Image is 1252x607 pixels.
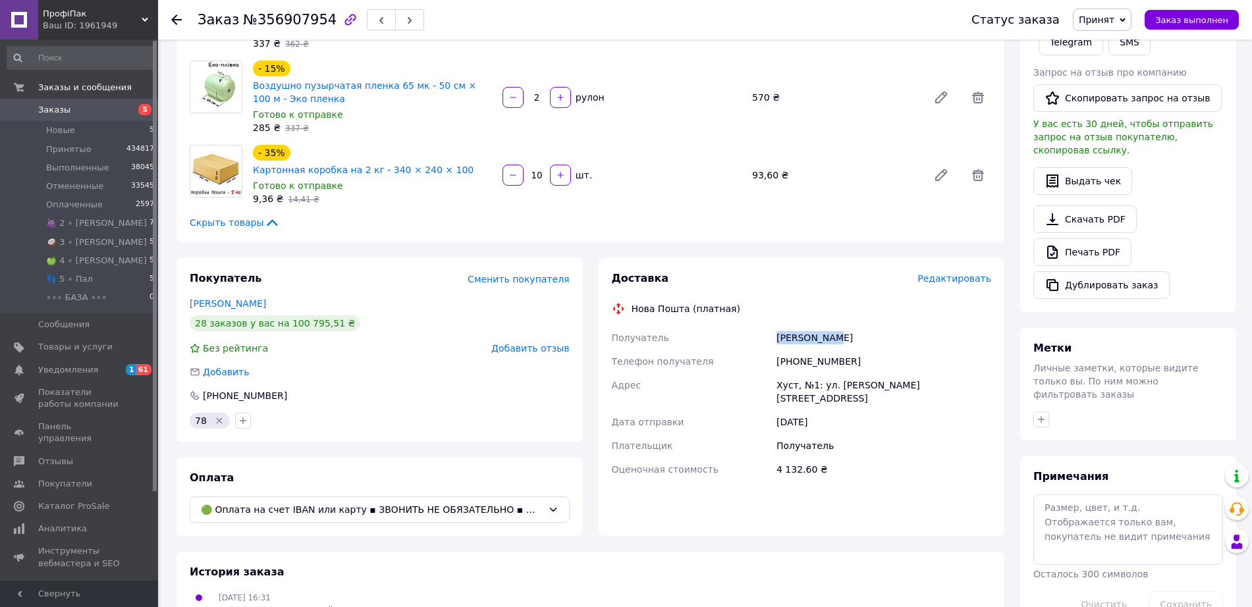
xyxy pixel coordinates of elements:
[46,180,103,192] span: Отмененные
[253,145,290,161] div: - 35%
[1155,15,1228,25] span: Заказ выполнен
[190,471,234,484] span: Оплата
[628,302,744,315] div: Нова Пошта (платная)
[201,502,543,517] span: 🟢 Оплата на счет IBAN или карту ▪ ЗВОНИТЬ НЕ ОБЯЗАТЕЛЬНО ▪ жду SMS с реквизитами
[253,80,476,104] a: Воздушно пузырчатая пленка 65 мк - 50 см × 100 м - Эко пленка
[46,162,109,174] span: Выполненные
[917,273,991,284] span: Редактировать
[150,217,154,229] span: 7
[190,298,266,309] a: [PERSON_NAME]
[965,162,991,188] span: Удалить
[38,456,73,467] span: Отзывы
[38,545,122,569] span: Инструменты вебмастера и SEO
[774,373,994,410] div: Хуст, №1: ул. [PERSON_NAME][STREET_ADDRESS]
[612,332,669,343] span: Получатель
[219,593,271,602] span: [DATE] 16:31
[253,38,281,49] span: 337 ₴
[253,122,281,133] span: 285 ₴
[38,104,70,116] span: Заказы
[190,61,242,113] img: Воздушно пузырчатая пленка 65 мк - 50 см × 100 м - Эко пленка
[1033,342,1072,354] span: Метки
[150,255,154,267] span: 5
[1033,84,1222,112] button: Скопировать запрос на отзыв
[190,148,242,195] img: Картонная коробка на 2 кг - 340 × 240 × 100
[491,343,569,354] span: Добавить отзыв
[202,389,288,402] div: [PHONE_NUMBER]
[203,343,268,354] span: Без рейтинга
[1033,470,1108,483] span: Примечания
[774,434,994,458] div: Получатель
[38,364,98,376] span: Уведомления
[1033,271,1170,299] button: Дублировать заказ
[38,500,109,512] span: Каталог ProSale
[46,292,107,303] span: ∘∘∘ БАЗА ∘∘∘
[46,273,93,285] span: 👣 5 ∘ Пал
[253,180,343,191] span: Готово к отправке
[126,364,136,375] span: 1
[38,319,90,330] span: Сообщения
[253,61,290,76] div: - 15%
[171,13,182,26] div: Вернуться назад
[136,364,151,375] span: 61
[285,40,309,49] span: 362 ₴
[1145,10,1239,30] button: Заказ выполнен
[243,12,337,28] span: №356907954
[190,272,261,284] span: Покупатель
[747,88,923,107] div: 570 ₴
[612,464,719,475] span: Оценочная стоимость
[190,566,285,578] span: История заказа
[1033,67,1187,78] span: Запрос на отзыв про компанию
[774,326,994,350] div: [PERSON_NAME]
[774,458,994,481] div: 4 132.60 ₴
[136,199,154,211] span: 2597
[38,580,122,604] span: Управление сайтом
[612,417,684,427] span: Дата отправки
[198,12,239,28] span: Заказ
[1033,119,1213,155] span: У вас есть 30 дней, чтобы отправить запрос на отзыв покупателю, скопировав ссылку.
[612,380,641,390] span: Адрес
[150,236,154,248] span: 5
[1033,167,1132,195] button: Выдать чек
[46,255,147,267] span: 🍏 4 ∘ [PERSON_NAME]
[774,410,994,434] div: [DATE]
[38,421,122,444] span: Панель управления
[203,367,249,377] span: Добавить
[38,341,113,353] span: Товары и услуги
[971,13,1060,26] div: Статус заказа
[612,356,714,367] span: Телефон получателя
[468,274,569,284] span: Сменить покупателя
[150,292,154,303] span: 0
[1033,569,1148,579] span: Осталось 300 символов
[1033,238,1131,266] a: Печать PDF
[572,169,593,182] div: шт.
[38,386,122,410] span: Показатели работы компании
[46,236,147,248] span: 🥥 3 ∘ [PERSON_NAME]
[253,165,474,175] a: Картонная коробка на 2 кг - 340 × 240 × 100
[126,144,154,155] span: 434817
[1108,29,1151,55] button: SMS
[612,272,669,284] span: Доставка
[1039,29,1103,55] a: Telegram
[195,415,207,426] span: 78
[38,478,92,490] span: Покупатели
[288,195,319,204] span: 14,41 ₴
[38,82,132,93] span: Заказы и сообщения
[253,109,343,120] span: Готово к отправке
[131,180,154,192] span: 33545
[253,194,283,204] span: 9,36 ₴
[46,217,147,229] span: 🍇 2 ∘ [PERSON_NAME]
[43,20,158,32] div: Ваш ID: 1961949
[747,166,923,184] div: 93,60 ₴
[190,216,280,229] span: Скрыть товары
[43,8,142,20] span: ПрофіПак
[572,91,606,104] div: рулон
[928,84,954,111] a: Редактировать
[1033,205,1137,233] a: Скачать PDF
[46,144,92,155] span: Принятые
[285,124,309,133] span: 337 ₴
[965,84,991,111] span: Удалить
[150,273,154,285] span: 5
[38,523,87,535] span: Аналитика
[138,104,151,115] span: 5
[1033,363,1199,400] span: Личные заметки, которые видите только вы. По ним можно фильтровать заказы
